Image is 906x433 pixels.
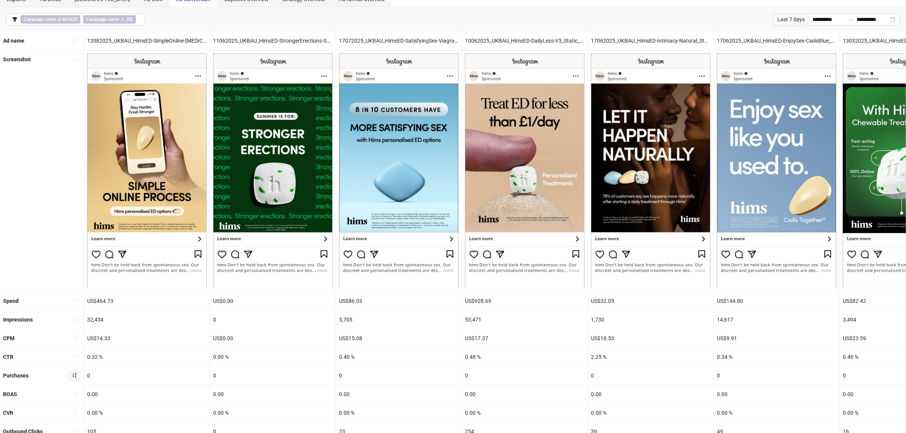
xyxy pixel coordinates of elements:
[72,354,77,359] span: sort-ascending
[3,354,13,360] b: CTR
[588,404,713,422] div: 0.00 %
[72,335,77,341] span: sort-ascending
[6,13,145,25] button: Campaign name ∌ REACHCampaign name ∋ _ED
[87,53,207,288] img: Screenshot 120230110733370185
[336,32,462,50] div: 17072025_UKBAU_HimsED-SatisfyingSex-ViagraSingle_Static_CopyNovember24Compliant!_ReclaimIntimacy_...
[72,57,77,62] span: sort-ascending
[3,317,33,323] b: Impressions
[847,16,853,22] span: swap-right
[714,32,839,50] div: 17062025_UKBAU_HimsED-EnjoySex-CialisBlue_Static_CopyNovember24Compliant!_ReclaimIntimacy_MetaED_...
[336,348,462,366] div: 0.40 %
[24,17,56,22] b: Campaign name
[462,329,588,347] div: US$17.37
[84,292,210,310] div: US$464.73
[84,366,210,385] div: 0
[125,17,133,22] b: _ED
[21,15,80,24] span: ∌
[62,17,77,22] b: REACH
[336,404,462,422] div: 0.00 %
[462,32,588,50] div: 10062025_UKBAU_HimsED-DailyLess-V3_Static_CopyNovember24Compliant!_ReclaimIntimacy_MetaED_AD036-D...
[714,329,839,347] div: US$9.91
[12,17,18,22] span: filter
[714,310,839,329] div: 14,617
[72,298,77,303] span: sort-ascending
[3,298,19,304] b: Spend
[462,292,588,310] div: US$928.69
[210,366,336,385] div: 0
[84,404,210,422] div: 0.00 %
[3,391,17,397] b: ROAS
[86,17,119,22] b: Campaign name
[714,292,839,310] div: US$144.80
[588,348,713,366] div: 2.25 %
[588,329,713,347] div: US$18.53
[714,366,839,385] div: 0
[591,53,710,288] img: Screenshot 120229135897530185
[588,385,713,403] div: 0.00
[588,292,713,310] div: US$32.05
[714,385,839,403] div: 0.00
[772,13,808,25] div: Last 7 days
[72,317,77,322] span: sort-ascending
[339,53,459,288] img: Screenshot 120229135940980185
[462,310,588,329] div: 53,471
[336,385,462,403] div: 0.00
[588,32,713,50] div: 17062025_UKBAU_HimsED-Intimacy-Natural_Static_CopyNovember24Compliant!_ReclaimIntimacy_MetaED_AD0...
[213,53,333,288] img: Screenshot 120228161056150185
[714,404,839,422] div: 0.00 %
[462,348,588,366] div: 0.48 %
[72,373,77,378] span: sort-ascending
[3,410,13,416] b: CVR
[3,335,14,341] b: CPM
[336,292,462,310] div: US$86.03
[210,348,336,366] div: 0.00 %
[210,385,336,403] div: 0.00
[83,15,136,24] span: ∋
[588,310,713,329] div: 1,730
[462,404,588,422] div: 0.00 %
[210,310,336,329] div: 0
[210,404,336,422] div: 0.00 %
[462,366,588,385] div: 0
[210,329,336,347] div: US$0.00
[84,329,210,347] div: US$14.33
[717,53,836,288] img: Screenshot 120229135882990185
[336,310,462,329] div: 5,705
[72,38,77,43] span: sort-ascending
[84,348,210,366] div: 0.32 %
[3,56,31,62] b: Screenshot
[714,348,839,366] div: 0.34 %
[84,310,210,329] div: 32,434
[588,366,713,385] div: 0
[72,410,77,415] span: sort-ascending
[847,16,853,22] span: to
[336,329,462,347] div: US$15.08
[210,32,336,50] div: 11062025_UKBAU_HimsED-StrongerErections-SummerRefresh_Static_CopyNovember24Compliant!_ReclaimInti...
[3,38,24,44] b: Ad name
[465,53,584,288] img: Screenshot 120228161056060185
[84,32,210,50] div: 12082025_UKBAU_HimsED-SimpleOnline-[MEDICAL_DATA]_Static_CopyNovember24Compliant!_ReclaimIntimacy...
[84,385,210,403] div: 0.00
[336,366,462,385] div: 0
[3,373,29,379] b: Purchases
[462,385,588,403] div: 0.00
[210,292,336,310] div: US$0.00
[72,392,77,397] span: sort-ascending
